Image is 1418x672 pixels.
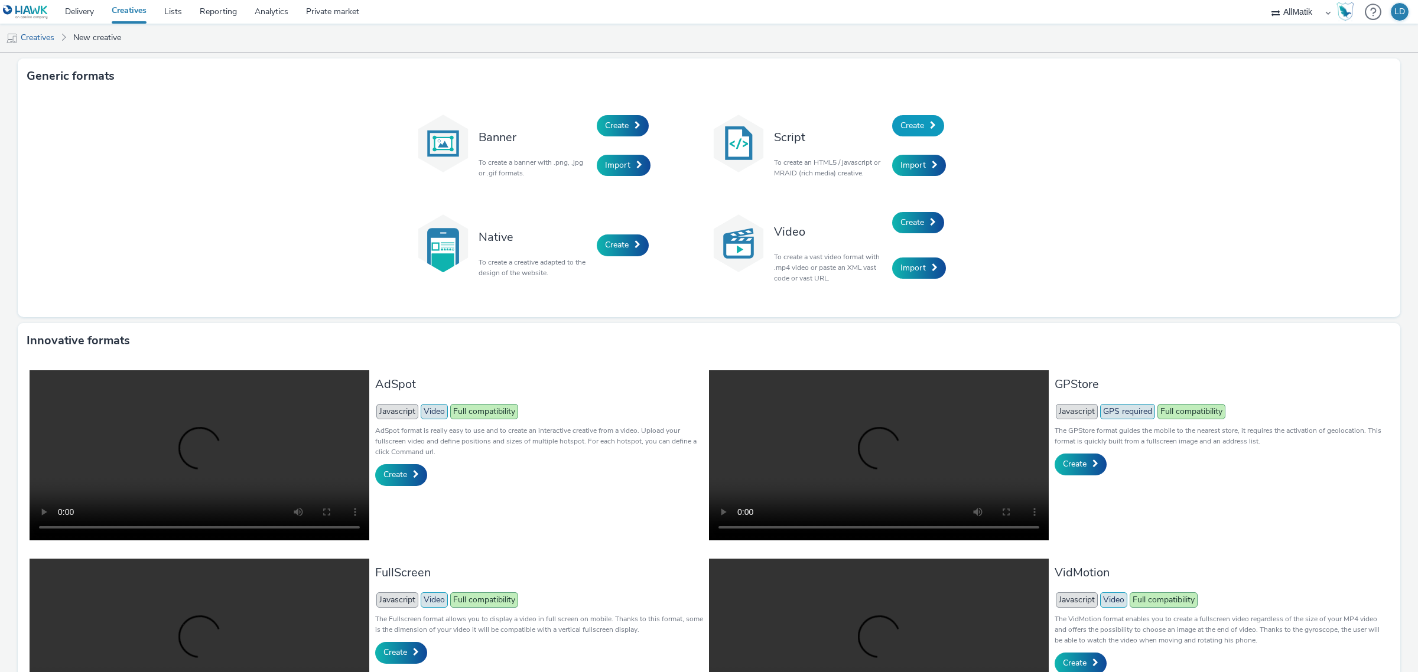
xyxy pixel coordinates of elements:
[1055,565,1383,580] h3: VidMotion
[709,214,768,273] img: video.svg
[6,32,18,44] img: mobile
[3,5,48,19] img: undefined Logo
[1100,404,1155,419] span: GPS required
[892,257,946,279] a: Import
[1130,592,1198,608] span: Full compatibility
[1063,458,1087,469] span: Create
[597,234,649,256] a: Create
[597,115,649,136] a: Create
[479,157,591,178] p: To create a banner with .png, .jpg or .gif formats.
[414,214,473,273] img: native.svg
[1056,592,1098,608] span: Javascript
[1336,2,1354,21] img: Hawk Academy
[892,212,944,233] a: Create
[900,120,924,131] span: Create
[1394,3,1405,21] div: LD
[774,252,886,283] p: To create a vast video format with .mp4 video or paste an XML vast code or vast URL.
[375,565,703,580] h3: FullScreen
[774,129,886,145] h3: Script
[479,257,591,278] p: To create a creative adapted to the design of the website.
[375,464,427,485] a: Create
[774,157,886,178] p: To create an HTML5 / javascript or MRAID (rich media) creative.
[892,115,944,136] a: Create
[375,642,427,663] a: Create
[375,614,703,635] p: The Fullscreen format allows you to display a video in full screen on mobile. Thanks to this form...
[376,404,418,419] span: Javascript
[383,647,407,658] span: Create
[1063,657,1087,668] span: Create
[605,120,629,131] span: Create
[892,155,946,176] a: Import
[375,425,703,457] p: AdSpot format is really easy to use and to create an interactive creative from a video. Upload yo...
[900,159,926,171] span: Import
[67,24,127,52] a: New creative
[27,332,130,350] h3: Innovative formats
[376,592,418,608] span: Javascript
[900,217,924,228] span: Create
[774,224,886,240] h3: Video
[450,592,518,608] span: Full compatibility
[27,67,115,85] h3: Generic formats
[414,114,473,173] img: banner.svg
[709,114,768,173] img: code.svg
[450,404,518,419] span: Full compatibility
[1100,592,1127,608] span: Video
[383,469,407,480] span: Create
[1336,2,1359,21] a: Hawk Academy
[1055,425,1383,446] p: The GPStore format guides the mobile to the nearest store, it requires the activation of geolocat...
[597,155,651,176] a: Import
[605,159,630,171] span: Import
[1055,454,1107,475] a: Create
[900,262,926,273] span: Import
[479,229,591,245] h3: Native
[479,129,591,145] h3: Banner
[1056,404,1098,419] span: Javascript
[1055,614,1383,645] p: The VidMotion format enables you to create a fullscreen video regardless of the size of your MP4 ...
[1157,404,1225,419] span: Full compatibility
[375,376,703,392] h3: AdSpot
[421,404,448,419] span: Video
[1055,376,1383,392] h3: GPStore
[605,239,629,250] span: Create
[421,592,448,608] span: Video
